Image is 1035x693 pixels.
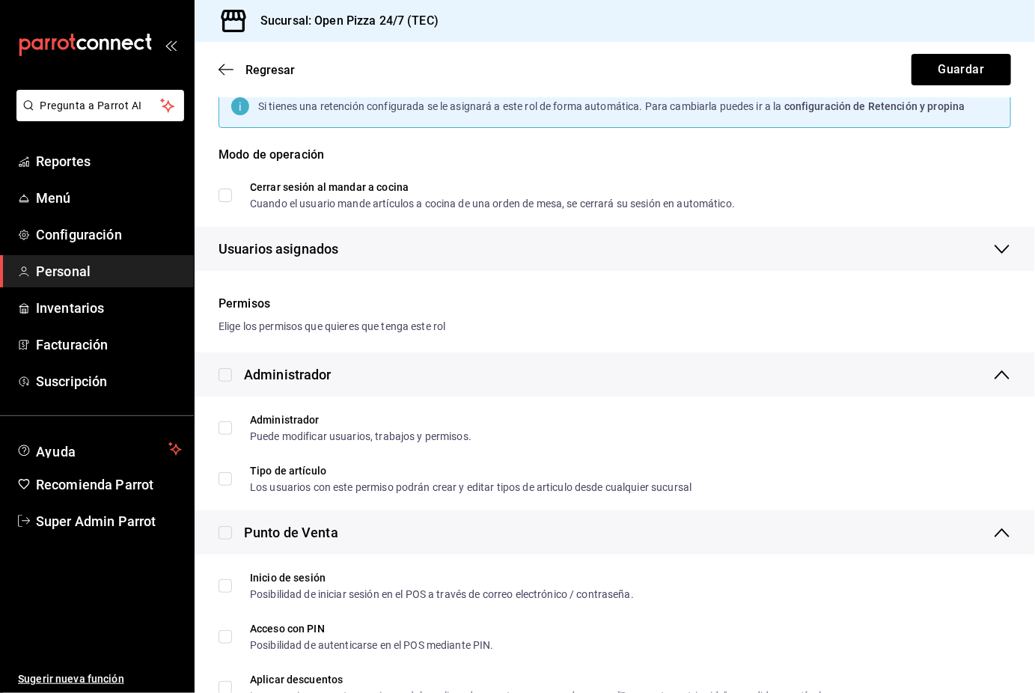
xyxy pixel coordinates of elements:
[250,674,836,685] div: Aplicar descuentos
[36,371,182,391] span: Suscripción
[219,146,1011,182] div: Modo de operación
[245,63,295,77] span: Regresar
[18,671,182,687] span: Sugerir nueva función
[250,573,634,583] div: Inicio de sesión
[36,151,182,171] span: Reportes
[912,54,1011,85] button: Guardar
[219,319,1011,335] div: Elige los permisos que quieres que tenga este rol
[36,261,182,281] span: Personal
[250,431,471,442] div: Puede modificar usuarios, trabajos y permisos.
[250,415,471,425] div: Administrador
[219,63,295,77] button: Regresar
[165,39,177,51] button: open_drawer_menu
[10,109,184,124] a: Pregunta a Parrot AI
[250,198,735,209] div: Cuando el usuario mande artículos a cocina de una orden de mesa, se cerrará su sesión en automático.
[40,98,161,114] span: Pregunta a Parrot AI
[36,474,182,495] span: Recomienda Parrot
[250,640,494,650] div: Posibilidad de autenticarse en el POS mediante PIN.
[219,239,338,259] span: Usuarios asignados
[36,511,182,531] span: Super Admin Parrot
[248,12,439,30] h3: Sucursal: Open Pizza 24/7 (TEC)
[244,522,338,543] div: Punto de Venta
[250,465,691,476] div: Tipo de artículo
[36,335,182,355] span: Facturación
[36,440,162,458] span: Ayuda
[250,623,494,634] div: Acceso con PIN
[16,90,184,121] button: Pregunta a Parrot AI
[784,100,965,112] span: configuración de Retención y propina
[258,100,784,112] span: Si tienes una retención configurada se le asignará a este rol de forma automática. Para cambiarla...
[36,188,182,208] span: Menú
[250,482,691,492] div: Los usuarios con este permiso podrán crear y editar tipos de articulo desde cualquier sucursal
[244,364,332,385] div: Administrador
[250,182,735,192] div: Cerrar sesión al mandar a cocina
[250,589,634,599] div: Posibilidad de iniciar sesión en el POS a través de correo electrónico / contraseña.
[36,298,182,318] span: Inventarios
[36,225,182,245] span: Configuración
[219,295,1011,313] div: Permisos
